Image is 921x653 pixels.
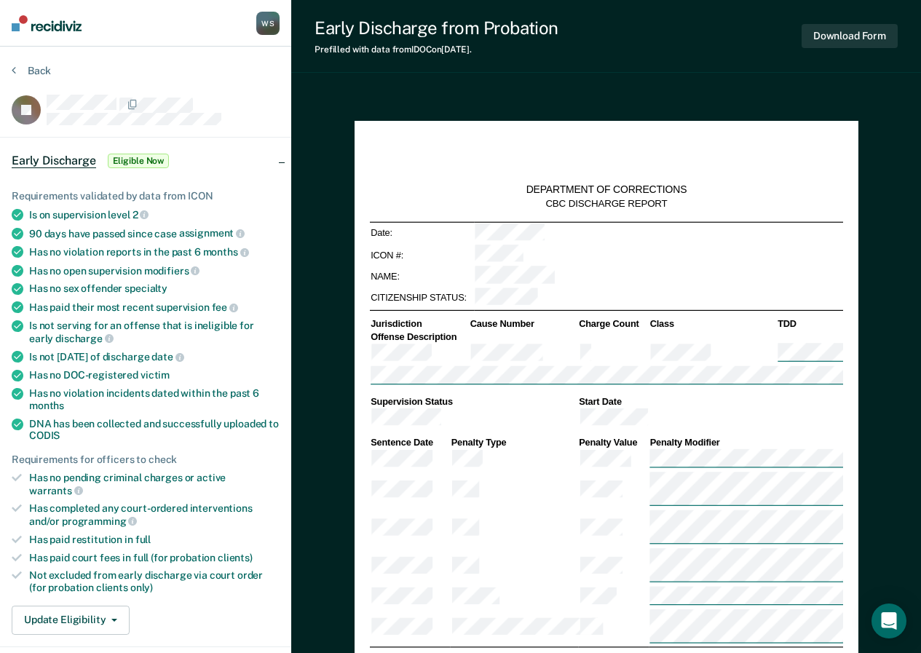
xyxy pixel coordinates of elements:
[212,301,238,313] span: fee
[649,436,843,448] th: Penalty Modifier
[776,318,842,331] th: TDD
[29,245,280,258] div: Has no violation reports in the past 6
[315,17,558,39] div: Early Discharge from Probation
[29,301,280,314] div: Has paid their most recent supervision
[369,330,469,342] th: Offense Description
[29,227,280,240] div: 90 days have passed since case
[141,369,170,381] span: victim
[130,582,153,593] span: only)
[450,436,578,448] th: Penalty Type
[369,318,469,331] th: Jurisdiction
[55,333,114,344] span: discharge
[29,418,280,443] div: DNA has been collected and successfully uploaded to
[577,395,842,408] th: Start Date
[29,552,280,564] div: Has paid court fees in full (for probation
[29,472,280,496] div: Has no pending criminal charges or active
[12,64,51,77] button: Back
[29,208,280,221] div: Is on supervision level
[29,264,280,277] div: Has no open supervision
[526,183,687,197] div: DEPARTMENT OF CORRECTIONS
[577,436,648,448] th: Penalty Value
[144,265,200,277] span: modifiers
[29,282,280,295] div: Has no sex offender
[29,430,60,441] span: CODIS
[29,485,83,496] span: warrants
[369,436,450,448] th: Sentence Date
[256,12,280,35] div: W S
[369,287,473,309] td: CITIZENSHIP STATUS:
[12,15,82,31] img: Recidiviz
[124,282,167,294] span: specialty
[369,395,577,408] th: Supervision Status
[469,318,577,331] th: Cause Number
[802,24,898,48] button: Download Form
[62,515,137,527] span: programming
[12,606,130,635] button: Update Eligibility
[179,227,245,239] span: assignment
[545,197,667,210] div: CBC DISCHARGE REPORT
[133,209,149,221] span: 2
[12,154,96,168] span: Early Discharge
[369,222,473,244] td: Date:
[29,387,280,412] div: Has no violation incidents dated within the past 6
[256,12,280,35] button: WS
[369,266,473,288] td: NAME:
[369,244,473,266] td: ICON #:
[871,603,906,638] div: Open Intercom Messenger
[315,44,558,55] div: Prefilled with data from IDOC on [DATE] .
[29,320,280,344] div: Is not serving for an offense that is ineligible for early
[218,552,253,563] span: clients)
[203,246,249,258] span: months
[29,569,280,594] div: Not excluded from early discharge via court order (for probation clients
[29,350,280,363] div: Is not [DATE] of discharge
[135,534,151,545] span: full
[108,154,170,168] span: Eligible Now
[151,351,183,363] span: date
[12,454,280,466] div: Requirements for officers to check
[12,190,280,202] div: Requirements validated by data from ICON
[29,502,280,527] div: Has completed any court-ordered interventions and/or
[649,318,777,331] th: Class
[29,400,64,411] span: months
[29,534,280,546] div: Has paid restitution in
[577,318,648,331] th: Charge Count
[29,369,280,381] div: Has no DOC-registered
